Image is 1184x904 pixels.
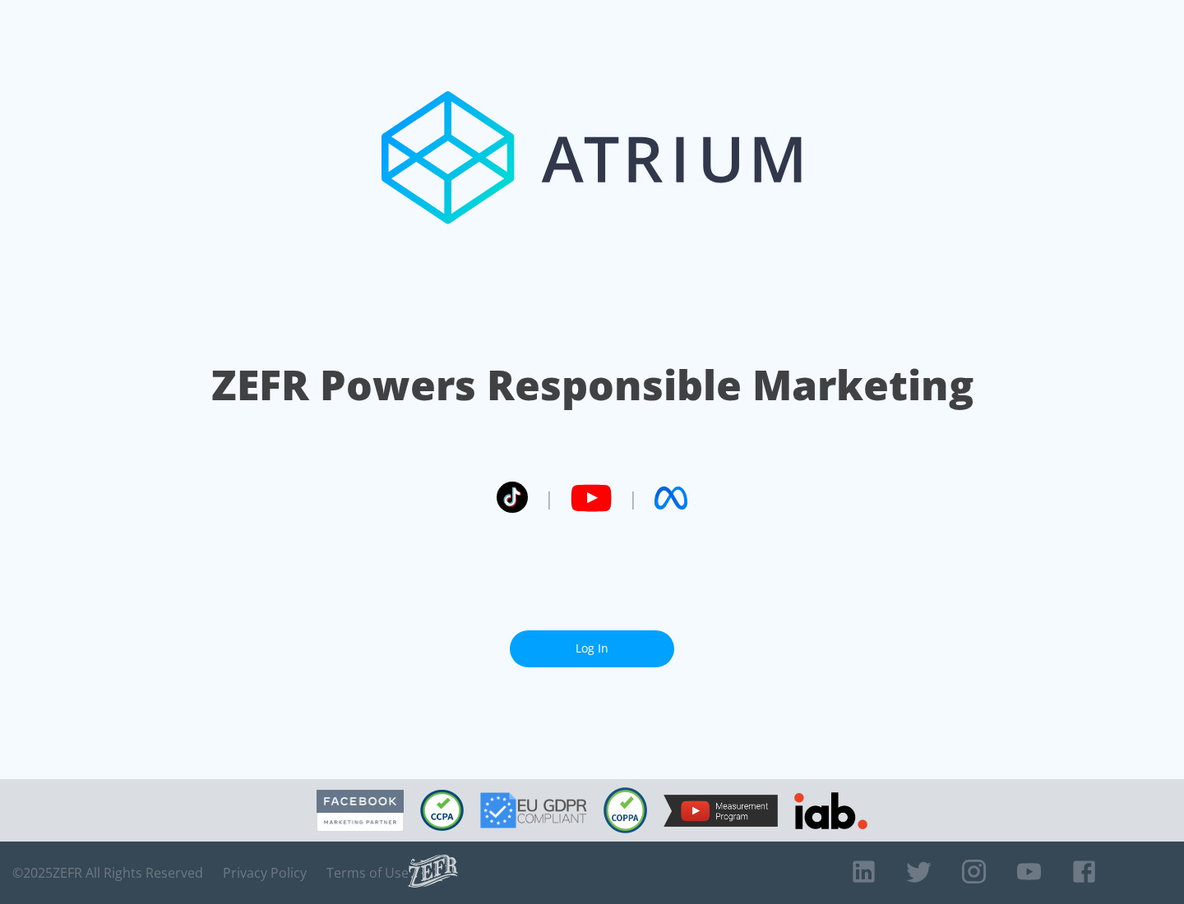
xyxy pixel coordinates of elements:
a: Privacy Policy [223,865,307,881]
a: Terms of Use [326,865,409,881]
img: GDPR Compliant [480,792,587,828]
span: | [544,486,554,510]
span: | [628,486,638,510]
img: CCPA Compliant [420,790,464,831]
h1: ZEFR Powers Responsible Marketing [211,357,974,413]
img: YouTube Measurement Program [664,795,778,827]
img: IAB [794,792,867,829]
img: COPPA Compliant [604,787,647,833]
a: Log In [510,630,674,667]
span: © 2025 ZEFR All Rights Reserved [12,865,203,881]
img: Facebook Marketing Partner [317,790,404,832]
